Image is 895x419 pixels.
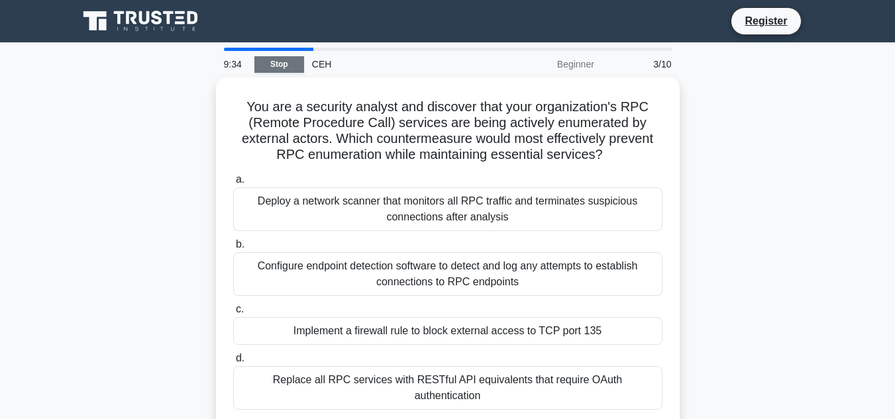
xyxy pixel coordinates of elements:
[236,173,244,185] span: a.
[236,238,244,250] span: b.
[236,303,244,314] span: c.
[233,187,662,231] div: Deploy a network scanner that monitors all RPC traffic and terminates suspicious connections afte...
[233,252,662,296] div: Configure endpoint detection software to detect and log any attempts to establish connections to ...
[216,51,254,77] div: 9:34
[304,51,486,77] div: CEH
[254,56,304,73] a: Stop
[232,99,664,163] h5: You are a security analyst and discover that your organization's RPC (Remote Procedure Call) serv...
[233,317,662,345] div: Implement a firewall rule to block external access to TCP port 135
[236,352,244,363] span: d.
[737,13,795,29] a: Register
[602,51,680,77] div: 3/10
[486,51,602,77] div: Beginner
[233,366,662,410] div: Replace all RPC services with RESTful API equivalents that require OAuth authentication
